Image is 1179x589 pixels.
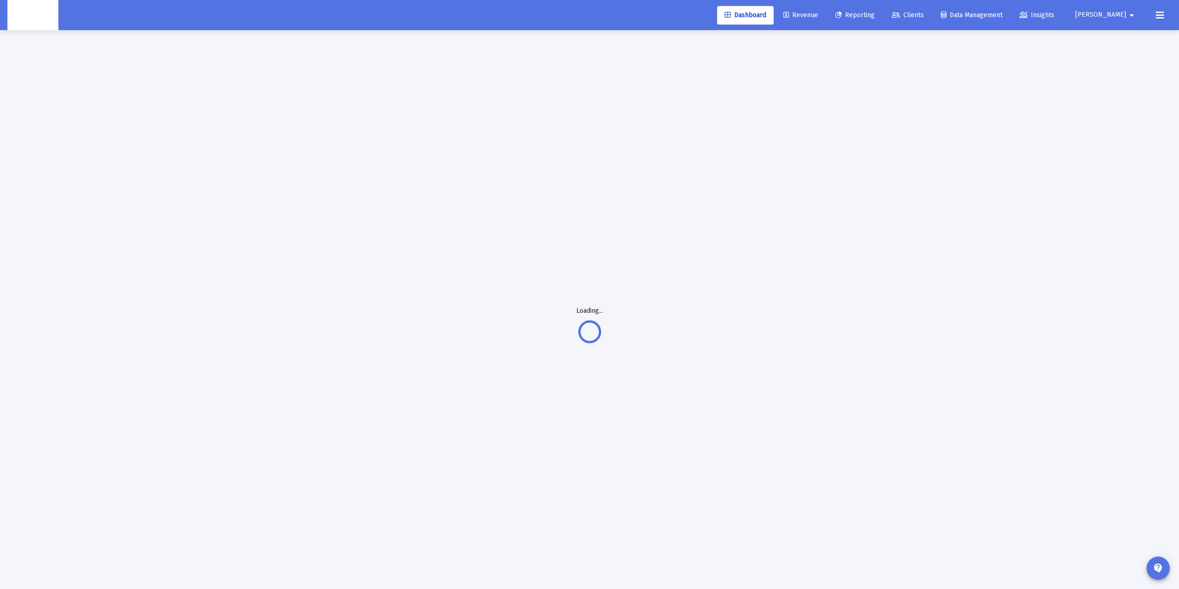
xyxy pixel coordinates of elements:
a: Revenue [776,6,826,25]
span: Data Management [941,11,1002,19]
mat-icon: contact_support [1153,563,1164,574]
span: [PERSON_NAME] [1075,11,1126,19]
a: Clients [884,6,931,25]
span: Revenue [783,11,818,19]
span: Clients [892,11,924,19]
span: Reporting [835,11,875,19]
button: [PERSON_NAME] [1064,6,1148,24]
span: Dashboard [725,11,766,19]
img: Dashboard [14,6,51,25]
a: Data Management [933,6,1010,25]
a: Insights [1012,6,1062,25]
a: Reporting [828,6,882,25]
mat-icon: arrow_drop_down [1126,6,1137,25]
span: Insights [1020,11,1054,19]
a: Dashboard [717,6,774,25]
